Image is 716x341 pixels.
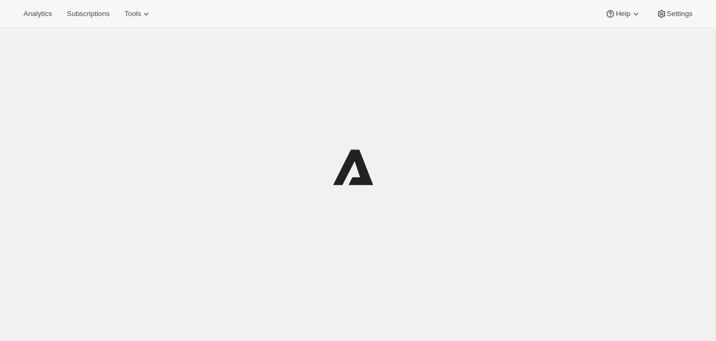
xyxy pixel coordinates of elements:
[124,10,141,18] span: Tools
[23,10,52,18] span: Analytics
[118,6,158,21] button: Tools
[667,10,693,18] span: Settings
[599,6,647,21] button: Help
[616,10,630,18] span: Help
[67,10,109,18] span: Subscriptions
[60,6,116,21] button: Subscriptions
[650,6,699,21] button: Settings
[17,6,58,21] button: Analytics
